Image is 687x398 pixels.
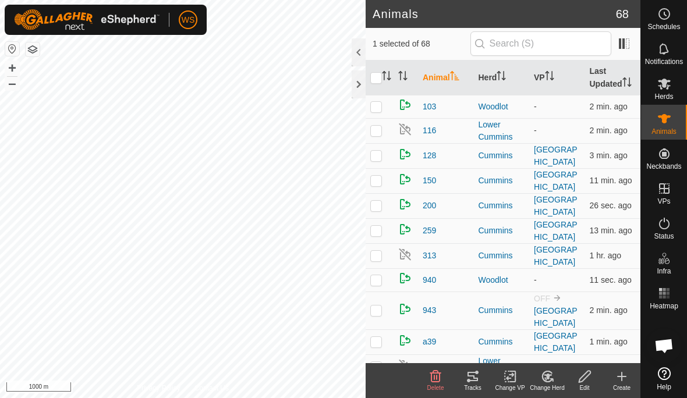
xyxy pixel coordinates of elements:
img: returning on [398,98,412,112]
div: Cummins [479,225,525,237]
img: returning on [398,302,412,316]
button: Reset Map [5,42,19,56]
p-sorticon: Activate to sort [398,73,408,82]
button: – [5,76,19,90]
span: Infra [657,268,671,275]
span: Aug 31, 2025 at 7:42 PM [590,251,622,260]
span: Status [654,233,674,240]
img: to [553,293,562,303]
span: 940 [423,274,436,286]
div: Lower Cummins [479,355,525,379]
span: 116 [423,125,436,137]
span: Aug 31, 2025 at 8:49 PM [590,305,628,315]
span: Aug 31, 2025 at 8:52 PM [590,275,632,285]
a: [GEOGRAPHIC_DATA] [534,145,578,166]
img: returning on [398,271,412,285]
div: Woodlot [479,101,525,113]
span: Aug 31, 2025 at 8:49 PM [590,362,628,371]
span: 150 [423,175,436,187]
span: BNT [423,361,439,373]
div: Cummins [479,336,525,348]
span: Aug 31, 2025 at 8:51 PM [590,337,628,346]
div: Cummins [479,200,525,212]
span: WS [182,14,195,26]
a: Contact Us [194,383,229,393]
span: Schedules [647,23,680,30]
img: returning on [398,172,412,186]
img: returning on [398,222,412,236]
th: Herd [474,61,530,95]
p-sorticon: Activate to sort [382,73,391,82]
div: Cummins [479,250,525,262]
div: Edit [566,383,603,392]
div: Cummins [479,150,525,162]
span: Aug 31, 2025 at 8:50 PM [590,126,628,135]
a: [GEOGRAPHIC_DATA] [534,331,578,353]
a: Open chat [647,328,682,363]
app-display-virtual-paddock-transition: - [534,102,537,111]
button: + [5,61,19,75]
span: 128 [423,150,436,162]
a: [GEOGRAPHIC_DATA] [534,306,578,328]
img: returning on [398,197,412,211]
img: Gallagher Logo [14,9,160,30]
span: 68 [616,5,629,23]
span: Notifications [645,58,683,65]
p-sorticon: Activate to sort [450,73,459,82]
th: Animal [418,61,474,95]
a: [GEOGRAPHIC_DATA] [534,245,578,266]
span: Aug 31, 2025 at 8:40 PM [590,176,632,185]
input: Search (S) [470,31,611,56]
app-display-virtual-paddock-transition: - [534,126,537,135]
a: [GEOGRAPHIC_DATA] [534,170,578,191]
div: Change Herd [529,383,566,392]
th: VP [529,61,585,95]
span: a39 [423,336,436,348]
app-display-virtual-paddock-transition: - [534,275,537,285]
span: Animals [651,128,677,135]
img: returning on [398,333,412,347]
span: 313 [423,250,436,262]
span: 1 selected of 68 [373,38,470,50]
app-display-virtual-paddock-transition: - [534,362,537,371]
span: OFF [534,294,550,303]
span: Neckbands [646,163,681,170]
a: [GEOGRAPHIC_DATA] [534,220,578,241]
span: VPs [657,198,670,205]
a: Help [641,363,687,395]
span: 259 [423,225,436,237]
span: Aug 31, 2025 at 8:49 PM [590,102,628,111]
a: Privacy Policy [137,383,180,393]
span: Help [657,383,671,390]
p-sorticon: Activate to sort [622,79,632,88]
p-sorticon: Activate to sort [497,73,506,82]
div: Cummins [479,304,525,317]
button: Map Layers [26,42,40,56]
span: Aug 31, 2025 at 8:48 PM [590,151,628,160]
p-sorticon: Activate to sort [545,73,554,82]
div: Woodlot [479,274,525,286]
span: 943 [423,304,436,317]
span: Delete [427,385,444,391]
div: Tracks [454,383,491,392]
div: Change VP [491,383,529,392]
img: returning off [398,122,412,136]
h2: Animals [373,7,616,21]
span: Aug 31, 2025 at 8:38 PM [590,226,632,235]
span: 200 [423,200,436,212]
span: 103 [423,101,436,113]
div: Cummins [479,175,525,187]
span: Herds [654,93,673,100]
img: returning off [398,247,412,261]
th: Last Updated [585,61,641,95]
span: Heatmap [650,303,678,310]
img: returning on [398,147,412,161]
a: [GEOGRAPHIC_DATA] [534,195,578,216]
div: Create [603,383,640,392]
img: returning off [398,358,412,372]
span: Aug 31, 2025 at 8:51 PM [590,201,632,210]
div: Lower Cummins [479,119,525,143]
